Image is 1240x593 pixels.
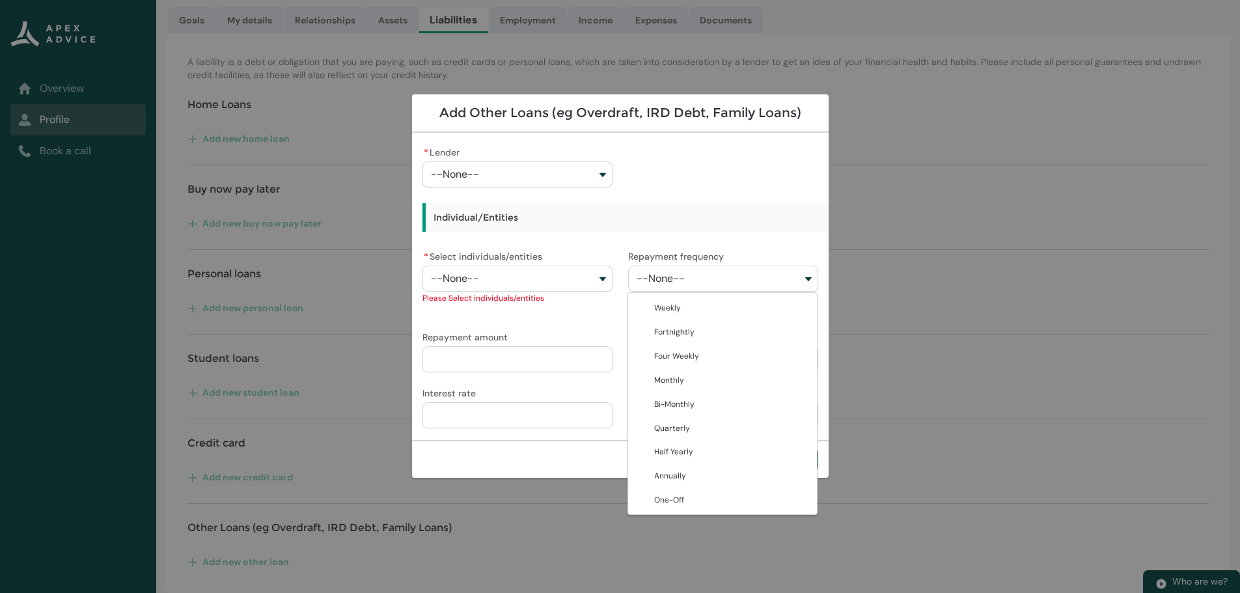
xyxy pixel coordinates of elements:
[628,266,818,292] button: Repayment frequency
[654,325,695,338] span: Fortnightly
[424,251,428,262] abbr: required
[422,203,1105,232] h3: Individual/Entities
[422,161,613,187] button: Lender
[431,273,479,284] span: --None--
[422,384,481,400] label: Interest rate
[654,350,699,363] span: Four Weekly
[431,169,479,180] span: --None--
[654,398,695,411] span: Bi-Monthly
[637,273,685,284] span: --None--
[627,292,818,515] div: Repayment frequency
[422,143,465,159] label: Lender
[422,105,818,121] h1: Add Other Loans (eg Overdraft, IRD Debt, Family Loans)
[422,266,613,292] button: Select individuals/entities
[654,301,681,314] span: Weekly
[654,374,684,387] span: Monthly
[422,328,513,344] label: Repayment amount
[422,292,613,305] div: Please Select individuals/entities
[422,247,547,263] label: Select individuals/entities
[424,146,428,158] abbr: required
[628,247,729,263] label: Repayment frequency
[654,422,690,435] span: Quarterly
